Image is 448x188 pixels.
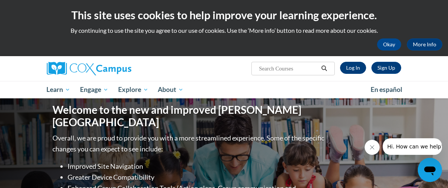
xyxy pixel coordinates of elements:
h2: This site uses cookies to help improve your learning experience. [6,8,442,23]
a: More Info [407,38,442,50]
p: Overall, we are proud to provide you with a more streamlined experience. Some of the specific cha... [52,133,326,154]
span: About [158,85,183,94]
input: Search Courses [258,64,319,73]
p: By continuing to use the site you agree to our use of cookies. Use the ‘More info’ button to read... [6,26,442,35]
a: Register [371,62,401,74]
span: Engage [80,85,108,94]
div: Main menu [41,81,407,98]
li: Improved Site Navigation [68,161,326,172]
a: Engage [75,81,113,98]
h1: Welcome to the new and improved [PERSON_NAME][GEOGRAPHIC_DATA] [52,104,326,129]
span: Learn [46,85,70,94]
a: Log In [340,62,366,74]
a: Cox Campus [47,62,157,75]
a: Explore [113,81,153,98]
iframe: Button to launch messaging window [418,158,442,182]
span: Explore [118,85,148,94]
iframe: Close message [365,140,380,155]
button: Okay [377,38,401,50]
span: En español [371,86,402,93]
a: En español [366,82,407,98]
img: Cox Campus [47,62,131,75]
li: Greater Device Compatibility [68,172,326,183]
a: Learn [42,81,75,98]
span: Hi. How can we help? [5,5,61,11]
button: Search [319,64,330,73]
iframe: Message from company [383,138,442,155]
a: About [153,81,188,98]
